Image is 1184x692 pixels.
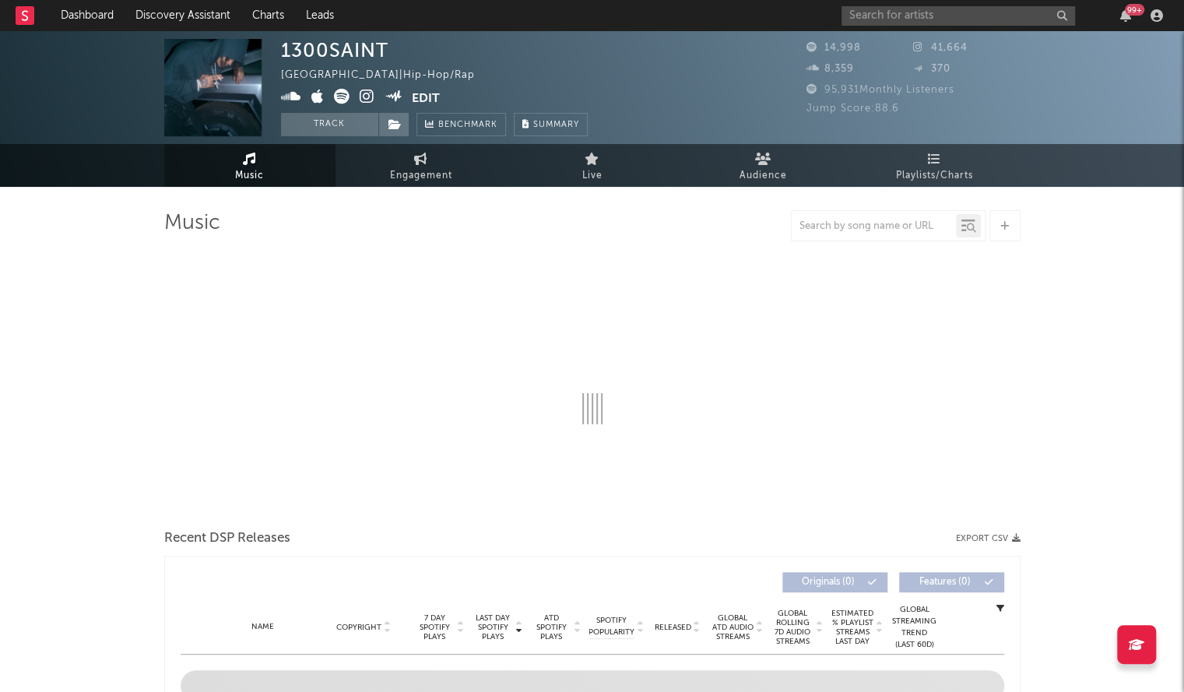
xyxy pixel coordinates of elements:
button: Track [281,113,378,136]
input: Search for artists [841,6,1075,26]
span: Global Rolling 7D Audio Streams [771,609,814,646]
span: Summary [533,121,579,129]
span: Playlists/Charts [896,167,973,185]
a: Engagement [336,144,507,187]
div: 1300SAINT [281,39,388,61]
span: Benchmark [438,116,497,135]
button: Export CSV [956,534,1021,543]
a: Music [164,144,336,187]
span: ATD Spotify Plays [531,613,572,641]
div: [GEOGRAPHIC_DATA] | Hip-Hop/Rap [281,66,493,85]
span: Originals ( 0 ) [792,578,864,587]
span: Recent DSP Releases [164,529,290,548]
span: 14,998 [806,43,861,53]
span: Engagement [390,167,452,185]
span: 41,664 [913,43,968,53]
span: Released [655,623,691,632]
div: Name [212,621,314,633]
a: Live [507,144,678,187]
span: Estimated % Playlist Streams Last Day [831,609,874,646]
button: Summary [514,113,588,136]
span: Copyright [336,623,381,632]
span: Last Day Spotify Plays [473,613,514,641]
a: Audience [678,144,849,187]
div: 99 + [1125,4,1144,16]
button: 99+ [1120,9,1131,22]
a: Benchmark [416,113,506,136]
span: 8,359 [806,64,854,74]
span: Live [582,167,603,185]
span: 370 [913,64,950,74]
span: Global ATD Audio Streams [711,613,754,641]
button: Features(0) [899,572,1004,592]
span: Features ( 0 ) [909,578,981,587]
span: 95,931 Monthly Listeners [806,85,954,95]
button: Edit [412,89,440,108]
span: 7 Day Spotify Plays [414,613,455,641]
span: Jump Score: 88.6 [806,104,899,114]
span: Audience [740,167,787,185]
span: Spotify Popularity [588,615,634,638]
input: Search by song name or URL [792,220,956,233]
span: Music [235,167,264,185]
a: Playlists/Charts [849,144,1021,187]
div: Global Streaming Trend (Last 60D) [891,604,938,651]
button: Originals(0) [782,572,887,592]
